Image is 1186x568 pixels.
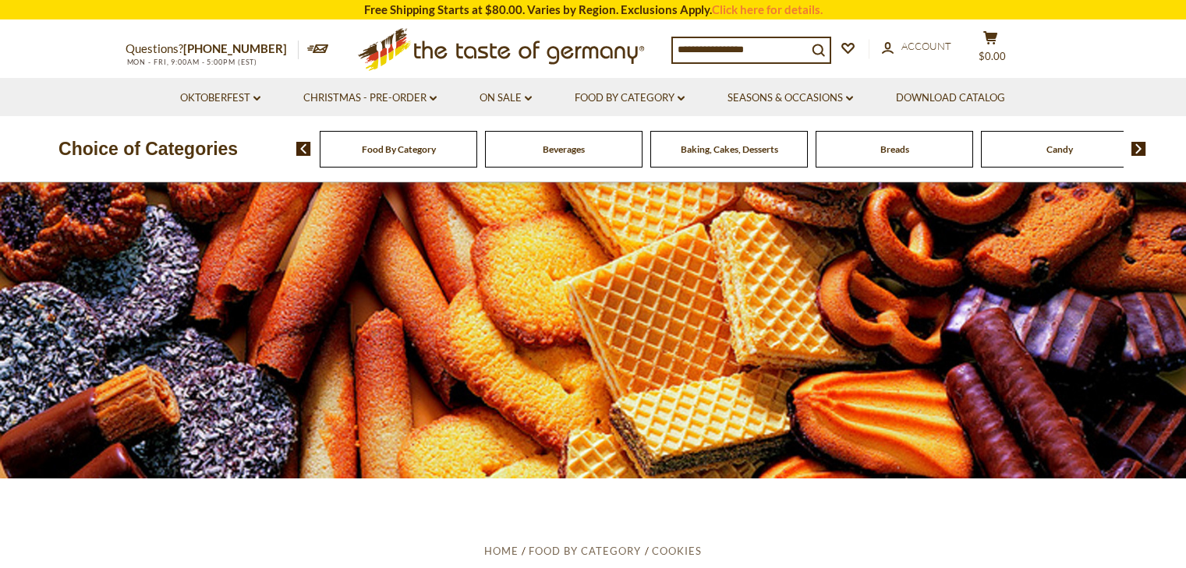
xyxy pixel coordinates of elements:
[126,58,258,66] span: MON - FRI, 9:00AM - 5:00PM (EST)
[901,40,951,52] span: Account
[652,545,702,557] a: Cookies
[968,30,1014,69] button: $0.00
[882,38,951,55] a: Account
[303,90,437,107] a: Christmas - PRE-ORDER
[180,90,260,107] a: Oktoberfest
[728,90,853,107] a: Seasons & Occasions
[712,2,823,16] a: Click here for details.
[362,143,436,155] a: Food By Category
[681,143,778,155] a: Baking, Cakes, Desserts
[183,41,287,55] a: [PHONE_NUMBER]
[979,50,1006,62] span: $0.00
[880,143,909,155] a: Breads
[1131,142,1146,156] img: next arrow
[1046,143,1073,155] a: Candy
[896,90,1005,107] a: Download Catalog
[529,545,641,557] a: Food By Category
[543,143,585,155] a: Beverages
[126,39,299,59] p: Questions?
[575,90,685,107] a: Food By Category
[480,90,532,107] a: On Sale
[484,545,519,557] a: Home
[296,142,311,156] img: previous arrow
